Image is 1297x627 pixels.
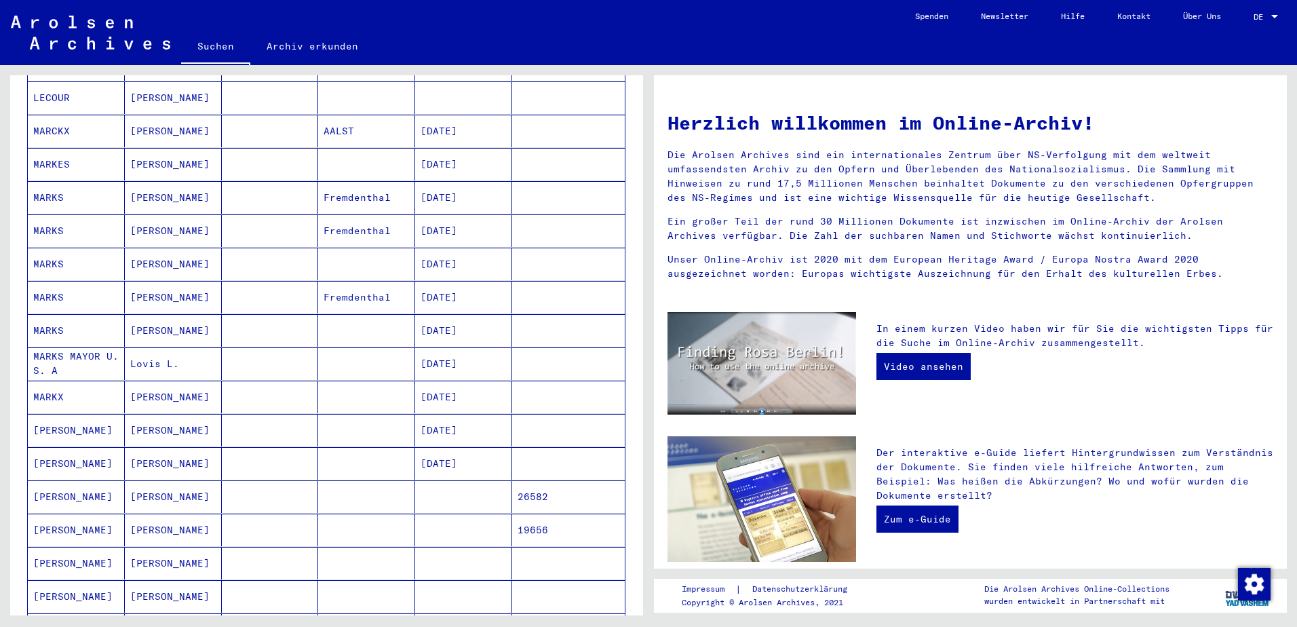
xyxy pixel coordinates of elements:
[667,148,1273,205] p: Die Arolsen Archives sind ein internationales Zentrum über NS-Verfolgung mit dem weltweit umfasse...
[415,347,512,380] mat-cell: [DATE]
[125,214,222,247] mat-cell: [PERSON_NAME]
[667,109,1273,137] h1: Herzlich willkommen im Online-Archiv!
[28,181,125,214] mat-cell: MARKS
[741,582,864,596] a: Datenschutzerklärung
[28,281,125,313] mat-cell: MARKS
[28,447,125,480] mat-cell: [PERSON_NAME]
[125,381,222,413] mat-cell: [PERSON_NAME]
[28,314,125,347] mat-cell: MARKS
[125,347,222,380] mat-cell: Lovis L.
[682,596,864,609] p: Copyright © Arolsen Archives, 2021
[125,580,222,613] mat-cell: [PERSON_NAME]
[28,547,125,579] mat-cell: [PERSON_NAME]
[1254,12,1269,22] span: DE
[984,595,1169,607] p: wurden entwickelt in Partnerschaft mit
[28,214,125,247] mat-cell: MARKS
[28,381,125,413] mat-cell: MARKX
[512,480,625,513] mat-cell: 26582
[250,30,374,62] a: Archiv erkunden
[415,148,512,180] mat-cell: [DATE]
[512,514,625,546] mat-cell: 19656
[125,181,222,214] mat-cell: [PERSON_NAME]
[318,181,415,214] mat-cell: Fremdenthal
[28,580,125,613] mat-cell: [PERSON_NAME]
[125,514,222,546] mat-cell: [PERSON_NAME]
[125,414,222,446] mat-cell: [PERSON_NAME]
[181,30,250,65] a: Suchen
[318,214,415,247] mat-cell: Fremdenthal
[28,414,125,446] mat-cell: [PERSON_NAME]
[1238,568,1271,601] img: Zustimmung ändern
[876,506,959,533] a: Zum e-Guide
[28,514,125,546] mat-cell: [PERSON_NAME]
[28,81,125,114] mat-cell: LECOUR
[318,115,415,147] mat-cell: AALST
[125,81,222,114] mat-cell: [PERSON_NAME]
[667,436,856,562] img: eguide.jpg
[667,312,856,415] img: video.jpg
[125,547,222,579] mat-cell: [PERSON_NAME]
[125,281,222,313] mat-cell: [PERSON_NAME]
[318,281,415,313] mat-cell: Fremdenthal
[28,347,125,380] mat-cell: MARKS MAYOR U. S. A
[876,353,971,380] a: Video ansehen
[125,447,222,480] mat-cell: [PERSON_NAME]
[876,446,1273,503] p: Der interaktive e-Guide liefert Hintergrundwissen zum Verständnis der Dokumente. Sie finden viele...
[1222,578,1273,612] img: yv_logo.png
[415,115,512,147] mat-cell: [DATE]
[682,582,735,596] a: Impressum
[415,281,512,313] mat-cell: [DATE]
[876,322,1273,350] p: In einem kurzen Video haben wir für Sie die wichtigsten Tipps für die Suche im Online-Archiv zusa...
[28,115,125,147] mat-cell: MARCKX
[415,314,512,347] mat-cell: [DATE]
[415,414,512,446] mat-cell: [DATE]
[125,148,222,180] mat-cell: [PERSON_NAME]
[667,252,1273,281] p: Unser Online-Archiv ist 2020 mit dem European Heritage Award / Europa Nostra Award 2020 ausgezeic...
[28,480,125,513] mat-cell: [PERSON_NAME]
[125,314,222,347] mat-cell: [PERSON_NAME]
[415,447,512,480] mat-cell: [DATE]
[667,214,1273,243] p: Ein großer Teil der rund 30 Millionen Dokumente ist inzwischen im Online-Archiv der Arolsen Archi...
[28,148,125,180] mat-cell: MARKES
[415,381,512,413] mat-cell: [DATE]
[984,583,1169,595] p: Die Arolsen Archives Online-Collections
[415,181,512,214] mat-cell: [DATE]
[682,582,864,596] div: |
[11,16,170,50] img: Arolsen_neg.svg
[415,248,512,280] mat-cell: [DATE]
[125,115,222,147] mat-cell: [PERSON_NAME]
[28,248,125,280] mat-cell: MARKS
[415,214,512,247] mat-cell: [DATE]
[125,248,222,280] mat-cell: [PERSON_NAME]
[125,480,222,513] mat-cell: [PERSON_NAME]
